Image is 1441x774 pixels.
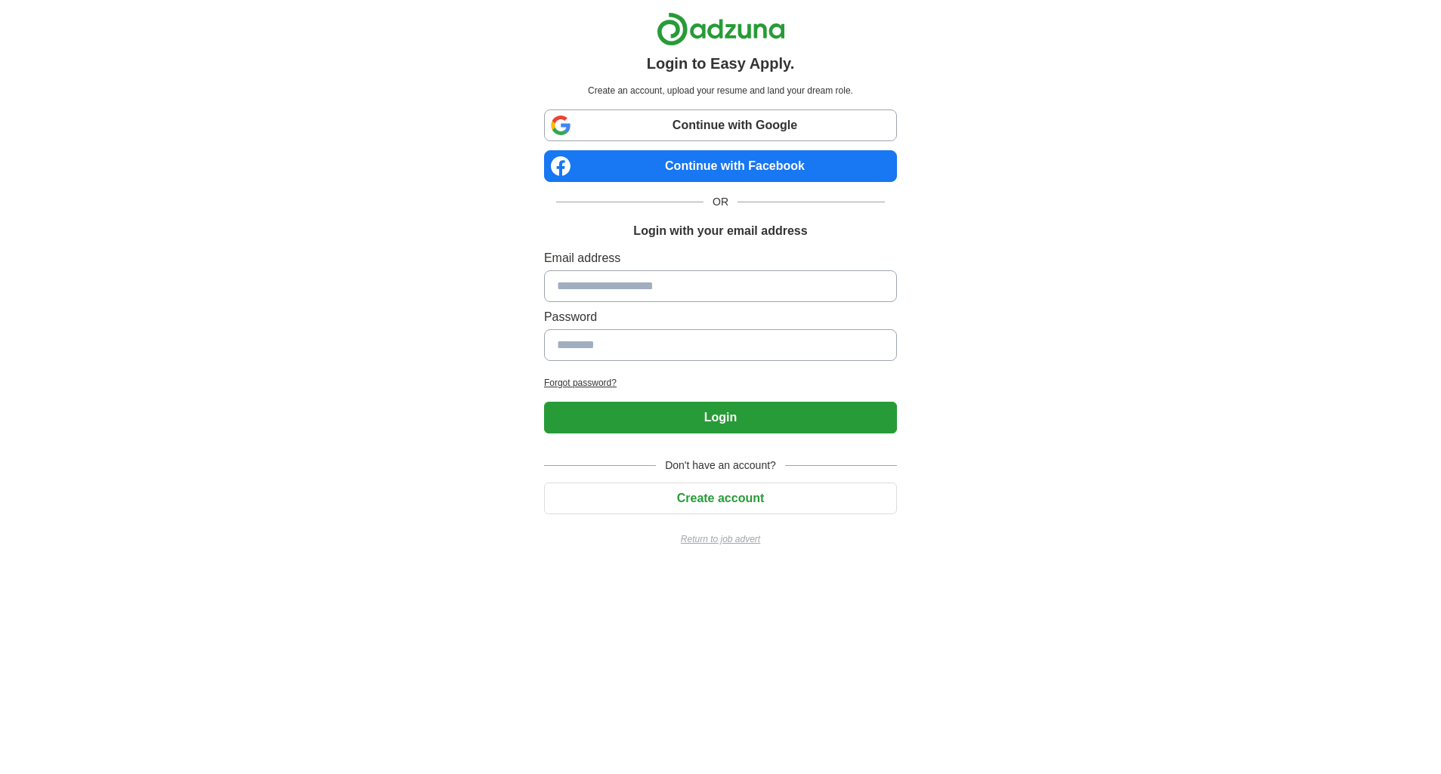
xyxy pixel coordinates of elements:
[647,52,795,75] h1: Login to Easy Apply.
[633,222,807,240] h1: Login with your email address
[544,376,897,390] a: Forgot password?
[657,12,785,46] img: Adzuna logo
[544,308,897,326] label: Password
[656,458,785,473] span: Don't have an account?
[544,402,897,433] button: Login
[544,249,897,267] label: Email address
[703,194,738,210] span: OR
[544,150,897,182] a: Continue with Facebook
[544,532,897,546] a: Return to job advert
[544,109,897,141] a: Continue with Google
[547,84,894,97] p: Create an account, upload your resume and land your dream role.
[544,483,897,514] button: Create account
[544,492,897,504] a: Create account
